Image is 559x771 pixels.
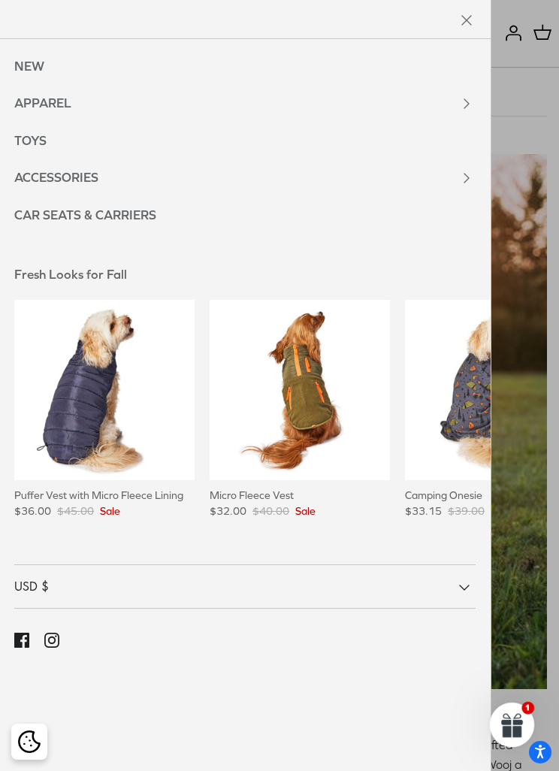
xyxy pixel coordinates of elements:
[16,729,42,755] button: Cookie policy
[14,488,195,503] div: Puffer Vest with Micro Fleece Lining
[14,488,195,519] a: Puffer Vest with Micro Fleece Lining $36.00 $45.00 Sale
[57,503,94,519] span: $45.00
[210,488,390,519] a: Micro Fleece Vest $32.00 $40.00 Sale
[14,300,195,480] a: Puffer Vest with Micro Fleece Lining
[44,633,59,648] a: Instagram
[22,307,71,327] span: 20% off
[210,503,246,519] span: $32.00
[295,503,316,519] span: Sale
[217,307,266,327] span: 20% off
[210,488,390,503] div: Micro Fleece Vest
[100,503,120,519] span: Sale
[412,307,461,327] span: 15% off
[210,300,390,480] a: Micro Fleece Vest
[14,633,29,648] a: Facebook
[405,503,442,519] span: $33.15
[11,724,47,760] div: Cookie policy
[14,503,51,519] span: $36.00
[252,503,289,519] span: $40.00
[448,503,485,519] span: $39.00
[18,730,41,753] img: Cookie policy
[14,564,476,609] button: USD $
[14,265,476,285] div: Fresh Looks for Fall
